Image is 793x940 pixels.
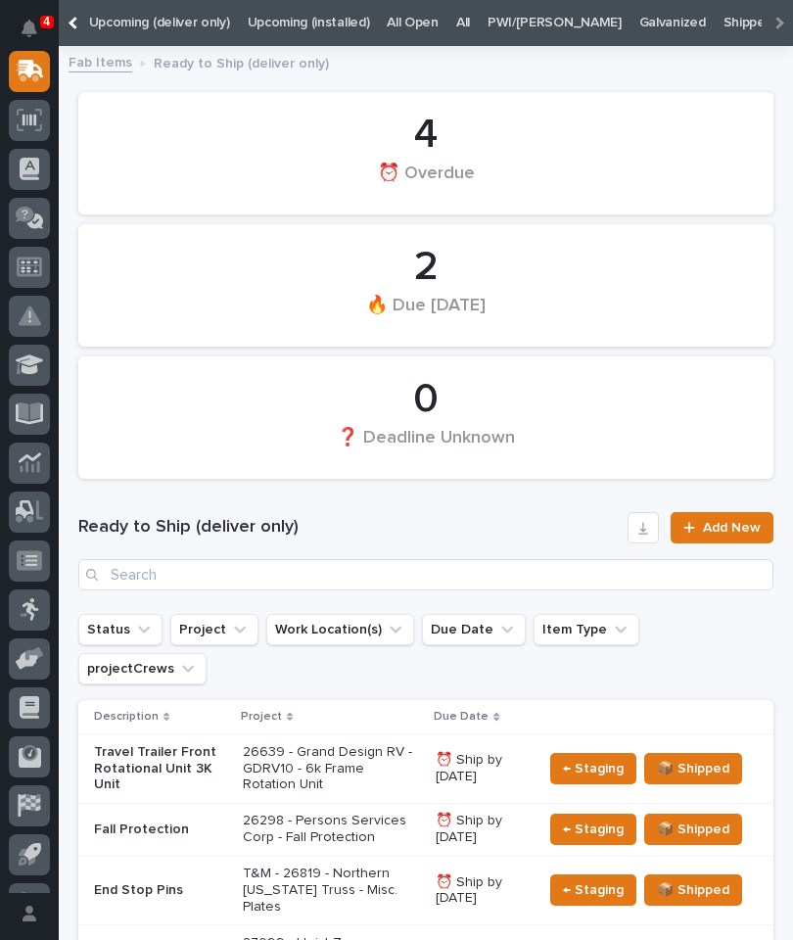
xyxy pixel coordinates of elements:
[644,753,742,784] button: 📦 Shipped
[154,51,329,72] p: Ready to Ship (deliver only)
[78,856,773,925] tr: End Stop PinsT&M - 26819 - Northern [US_STATE] Truss - Misc. Plates⏰ Ship by [DATE]← Staging📦 Shi...
[657,878,729,902] span: 📦 Shipped
[241,706,282,728] p: Project
[94,882,227,899] p: End Stop Pins
[112,375,740,424] div: 0
[9,8,50,49] button: Notifications
[112,162,740,203] div: ⏰ Overdue
[243,813,421,846] p: 26298 - Persons Services Corp - Fall Protection
[112,243,740,292] div: 2
[563,818,624,841] span: ← Staging
[78,559,773,590] input: Search
[657,757,729,780] span: 📦 Shipped
[550,814,636,845] button: ← Staging
[703,521,761,535] span: Add New
[78,734,773,804] tr: Travel Trailer Front Rotational Unit 3K Unit26639 - Grand Design RV - GDRV10 - 6k Frame Rotation ...
[671,512,773,543] a: Add New
[78,803,773,856] tr: Fall Protection26298 - Persons Services Corp - Fall Protection⏰ Ship by [DATE]← Staging📦 Shipped
[657,818,729,841] span: 📦 Shipped
[78,614,163,645] button: Status
[69,50,132,72] a: Fab Items
[24,20,50,51] div: Notifications4
[94,822,227,838] p: Fall Protection
[243,744,421,793] p: 26639 - Grand Design RV - GDRV10 - 6k Frame Rotation Unit
[266,614,414,645] button: Work Location(s)
[243,866,421,915] p: T&M - 26819 - Northern [US_STATE] Truss - Misc. Plates
[436,874,527,908] p: ⏰ Ship by [DATE]
[94,706,159,728] p: Description
[78,653,207,684] button: projectCrews
[434,706,489,728] p: Due Date
[563,878,624,902] span: ← Staging
[644,874,742,906] button: 📦 Shipped
[436,813,527,846] p: ⏰ Ship by [DATE]
[550,753,636,784] button: ← Staging
[563,757,624,780] span: ← Staging
[43,15,50,28] p: 4
[94,744,227,793] p: Travel Trailer Front Rotational Unit 3K Unit
[436,752,527,785] p: ⏰ Ship by [DATE]
[534,614,639,645] button: Item Type
[78,516,620,540] h1: Ready to Ship (deliver only)
[112,294,740,335] div: 🔥 Due [DATE]
[422,614,526,645] button: Due Date
[644,814,742,845] button: 📦 Shipped
[112,111,740,160] div: 4
[170,614,258,645] button: Project
[112,426,740,467] div: ❓ Deadline Unknown
[550,874,636,906] button: ← Staging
